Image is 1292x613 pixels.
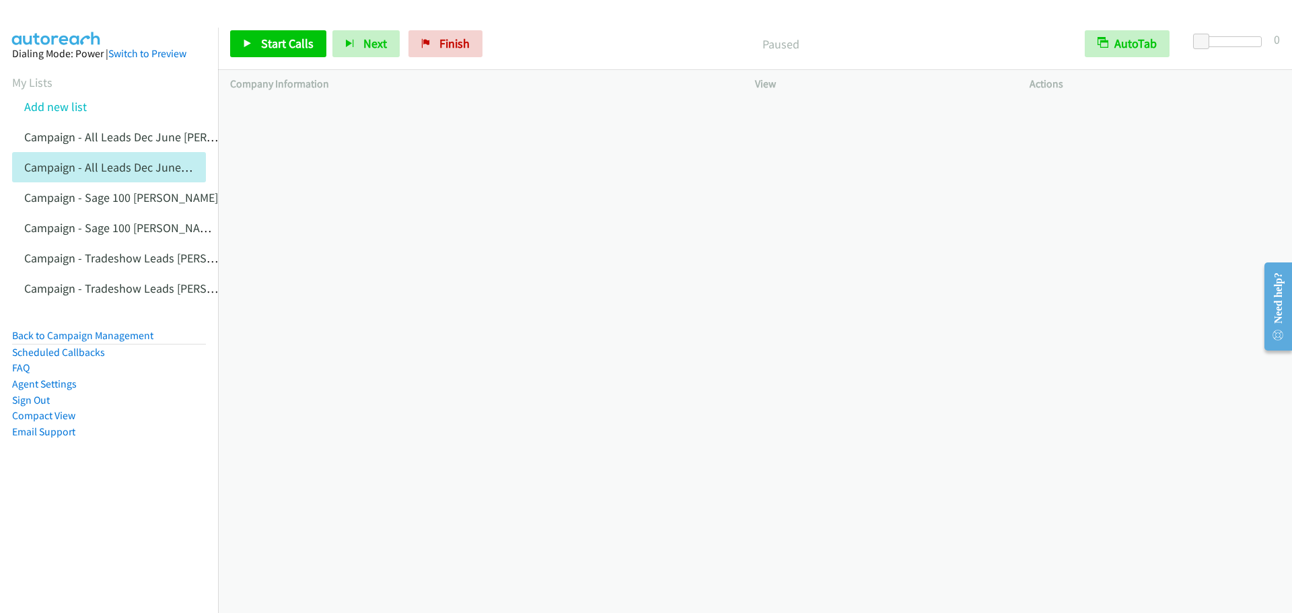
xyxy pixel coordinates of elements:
[24,250,262,266] a: Campaign - Tradeshow Leads [PERSON_NAME]
[363,36,387,51] span: Next
[12,377,77,390] a: Agent Settings
[12,346,105,359] a: Scheduled Callbacks
[1253,253,1292,360] iframe: Resource Center
[12,75,52,90] a: My Lists
[24,190,218,205] a: Campaign - Sage 100 [PERSON_NAME]
[408,30,482,57] a: Finish
[12,409,75,422] a: Compact View
[24,281,301,296] a: Campaign - Tradeshow Leads [PERSON_NAME] Cloned
[755,76,1005,92] p: View
[439,36,470,51] span: Finish
[230,76,731,92] p: Company Information
[24,129,268,145] a: Campaign - All Leads Dec June [PERSON_NAME]
[1200,36,1262,47] div: Delay between calls (in seconds)
[24,99,87,114] a: Add new list
[12,425,75,438] a: Email Support
[261,36,314,51] span: Start Calls
[24,159,308,175] a: Campaign - All Leads Dec June [PERSON_NAME] Cloned
[332,30,400,57] button: Next
[1274,30,1280,48] div: 0
[12,361,30,374] a: FAQ
[1030,76,1280,92] p: Actions
[12,329,153,342] a: Back to Campaign Management
[24,220,257,236] a: Campaign - Sage 100 [PERSON_NAME] Cloned
[108,47,186,60] a: Switch to Preview
[501,35,1061,53] p: Paused
[230,30,326,57] a: Start Calls
[12,394,50,406] a: Sign Out
[12,46,206,62] div: Dialing Mode: Power |
[1085,30,1170,57] button: AutoTab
